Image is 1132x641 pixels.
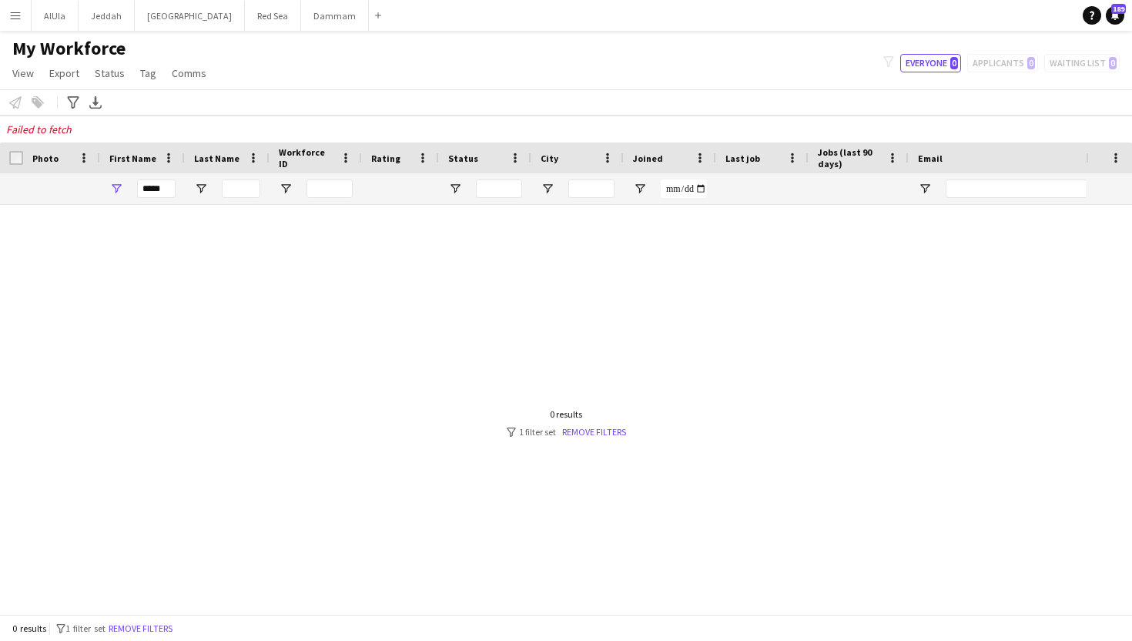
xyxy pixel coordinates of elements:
span: Workforce ID [279,146,334,169]
input: Workforce ID Filter Input [306,180,353,198]
a: Tag [134,63,162,83]
app-action-btn: Export XLSX [86,93,105,112]
button: Open Filter Menu [279,182,293,196]
span: 0 [950,57,958,69]
span: Status [448,153,478,164]
app-action-btn: Advanced filters [64,93,82,112]
input: Column with Header Selection [9,151,23,165]
button: Open Filter Menu [541,182,554,196]
input: Joined Filter Input [661,180,707,198]
span: Status [95,66,125,80]
span: Email [918,153,943,164]
button: Everyone0 [900,54,961,72]
a: Remove filters [562,426,626,438]
a: Export [43,63,85,83]
button: Jeddah [79,1,135,31]
span: My Workforce [12,37,126,60]
span: Joined [633,153,663,164]
input: City Filter Input [568,180,615,198]
span: 1 filter set [65,623,105,634]
input: Last Name Filter Input [222,180,260,198]
button: Remove filters [105,620,176,637]
div: 0 results [507,408,626,420]
button: Open Filter Menu [109,182,123,196]
a: View [6,63,40,83]
span: Tag [140,66,156,80]
span: Last job [725,153,760,164]
button: Dammam [301,1,369,31]
button: Open Filter Menu [194,182,208,196]
span: Export [49,66,79,80]
button: Open Filter Menu [448,182,462,196]
span: Rating [371,153,400,164]
button: Open Filter Menu [918,182,932,196]
button: [GEOGRAPHIC_DATA] [135,1,245,31]
a: 189 [1106,6,1124,25]
input: Status Filter Input [476,180,522,198]
input: First Name Filter Input [137,180,176,198]
span: 189 [1111,4,1126,14]
span: Last Name [194,153,239,164]
span: Photo [32,153,59,164]
button: Red Sea [245,1,301,31]
a: Status [89,63,131,83]
span: Jobs (last 90 days) [818,146,881,169]
div: 1 filter set [507,426,626,438]
button: AlUla [32,1,79,31]
span: Comms [172,66,206,80]
span: City [541,153,558,164]
a: Comms [166,63,213,83]
span: First Name [109,153,156,164]
button: Open Filter Menu [633,182,647,196]
span: View [12,66,34,80]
